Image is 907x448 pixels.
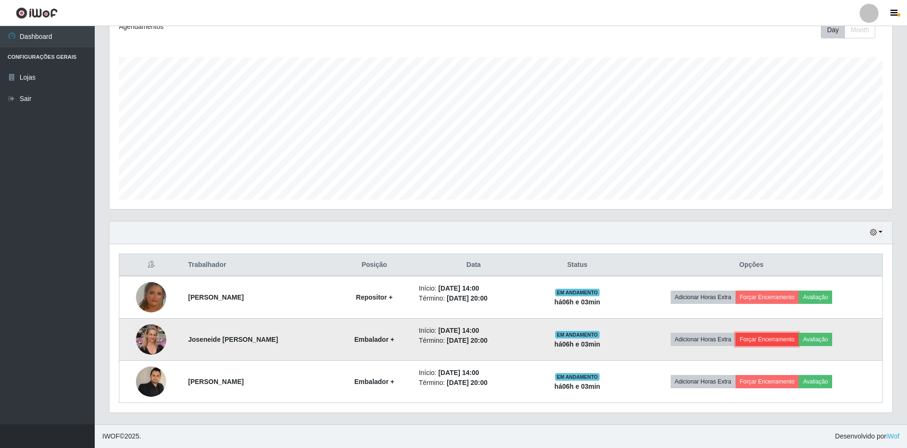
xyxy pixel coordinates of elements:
strong: [PERSON_NAME] [188,293,243,301]
li: Início: [419,326,529,336]
img: CoreUI Logo [16,7,58,19]
li: Início: [419,368,529,378]
time: [DATE] 20:00 [447,379,487,386]
button: Adicionar Horas Extra [671,375,736,388]
span: EM ANDAMENTO [555,373,600,381]
button: Avaliação [799,291,832,304]
button: Adicionar Horas Extra [671,291,736,304]
strong: [PERSON_NAME] [188,378,243,385]
strong: Embalador + [354,336,394,343]
th: Opções [620,254,883,276]
li: Início: [419,283,529,293]
strong: há 06 h e 03 min [555,340,601,348]
a: iWof [886,432,899,440]
time: [DATE] 20:00 [447,294,487,302]
div: Agendamentos [119,22,429,32]
strong: Joseneide [PERSON_NAME] [188,336,278,343]
img: 1758072305325.jpeg [136,366,166,397]
span: EM ANDAMENTO [555,331,600,338]
li: Término: [419,336,529,346]
th: Posição [335,254,413,276]
button: Forçar Encerramento [736,375,799,388]
div: First group [821,22,875,38]
img: 1756415165430.jpeg [136,265,166,330]
strong: há 06 h e 03 min [555,298,601,306]
li: Término: [419,378,529,388]
th: Data [413,254,534,276]
span: IWOF [102,432,120,440]
li: Término: [419,293,529,303]
button: Forçar Encerramento [736,291,799,304]
th: Trabalhador [182,254,335,276]
span: © 2025 . [102,431,141,441]
strong: Embalador + [354,378,394,385]
span: EM ANDAMENTO [555,289,600,296]
strong: Repositor + [356,293,393,301]
time: [DATE] 14:00 [438,327,479,334]
button: Month [844,22,875,38]
img: 1682282315980.jpeg [136,321,166,357]
button: Day [821,22,845,38]
th: Status [534,254,620,276]
button: Avaliação [799,333,832,346]
time: [DATE] 14:00 [438,369,479,376]
button: Adicionar Horas Extra [671,333,736,346]
button: Forçar Encerramento [736,333,799,346]
strong: há 06 h e 03 min [555,383,601,390]
span: Desenvolvido por [835,431,899,441]
time: [DATE] 20:00 [447,337,487,344]
time: [DATE] 14:00 [438,284,479,292]
div: Toolbar with button groups [821,22,883,38]
button: Avaliação [799,375,832,388]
